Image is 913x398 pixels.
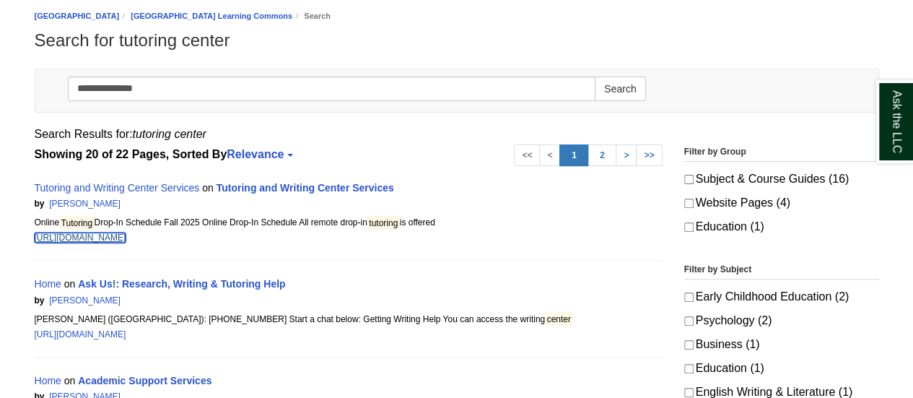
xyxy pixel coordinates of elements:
[49,295,121,306] a: [PERSON_NAME]
[35,9,879,23] nav: breadcrumb
[684,334,879,355] label: Business (1)
[684,287,879,307] label: Early Childhood Education (2)
[35,12,120,20] a: [GEOGRAPHIC_DATA]
[135,295,191,306] span: Search Score
[616,144,637,166] a: >
[684,364,694,373] input: Education (1)
[78,278,285,290] a: Ask Us!: Research, Writing & Tutoring Help
[202,182,214,194] span: on
[636,144,662,166] a: >>
[35,215,663,230] div: Online Drop-In Schedule Fall 2025 Online Drop-In Schedule All remote drop-in is offered
[123,199,132,209] span: |
[35,30,879,51] h1: Search for tutoring center
[514,144,540,166] a: <<
[64,278,76,290] span: on
[684,340,694,350] input: Business (1)
[514,144,662,166] ul: Search Pagination
[684,144,879,162] legend: Filter by Group
[684,293,694,302] input: Early Childhood Education (2)
[684,222,694,232] input: Education (1)
[559,144,588,166] a: 1
[367,216,400,230] mark: tutoring
[135,199,191,209] span: Search Score
[133,128,206,140] em: tutoring center
[131,12,292,20] a: [GEOGRAPHIC_DATA] Learning Commons
[595,77,645,101] button: Search
[123,295,132,306] span: |
[35,199,45,209] span: by
[35,182,200,194] a: Tutoring and Writing Center Services
[292,9,331,23] li: Search
[227,148,291,160] a: Relevance
[35,233,126,243] a: [URL][DOMAIN_NAME]
[123,295,211,306] span: 17.14
[539,144,560,166] a: <
[123,199,211,209] span: 43.08
[35,375,61,386] a: Home
[684,358,879,378] label: Education (1)
[684,199,694,208] input: Website Pages (4)
[684,169,879,189] label: Subject & Course Guides (16)
[35,329,126,339] a: [URL][DOMAIN_NAME]
[35,312,663,327] div: [PERSON_NAME] ([GEOGRAPHIC_DATA]): [PHONE_NUMBER] Start a chat below: Getting Writing Help You ca...
[587,144,616,166] a: 2
[684,262,879,280] legend: Filter by Subject
[684,193,879,213] label: Website Pages (4)
[49,199,121,209] a: [PERSON_NAME]
[35,278,61,290] a: Home
[684,175,694,184] input: Subject & Course Guides (16)
[64,375,76,386] span: on
[35,124,879,144] div: Search Results for:
[684,311,879,331] label: Psychology (2)
[684,217,879,237] label: Education (1)
[217,182,394,194] a: Tutoring and Writing Center Services
[545,312,572,326] mark: center
[59,216,94,230] mark: Tutoring
[35,295,45,306] span: by
[684,316,694,326] input: Psychology (2)
[684,388,694,397] input: English Writing & Literature (1)
[35,144,663,165] strong: Showing 20 of 22 Pages, Sorted By
[78,375,211,386] a: Academic Support Services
